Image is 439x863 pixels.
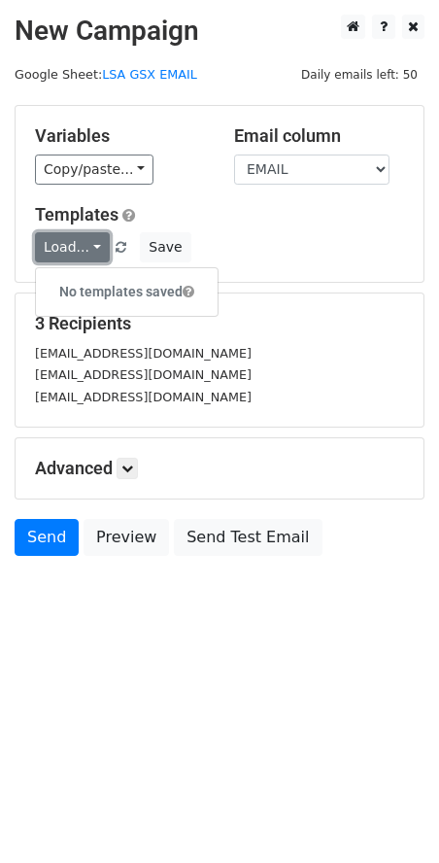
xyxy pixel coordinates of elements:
[36,276,218,308] h6: No templates saved
[35,204,118,224] a: Templates
[294,67,424,82] a: Daily emails left: 50
[35,390,252,404] small: [EMAIL_ADDRESS][DOMAIN_NAME]
[15,519,79,556] a: Send
[294,64,424,86] span: Daily emails left: 50
[35,125,205,147] h5: Variables
[35,458,404,479] h5: Advanced
[234,125,404,147] h5: Email column
[35,313,404,334] h5: 3 Recipients
[102,67,197,82] a: LSA GSX EMAIL
[35,367,252,382] small: [EMAIL_ADDRESS][DOMAIN_NAME]
[15,15,424,48] h2: New Campaign
[140,232,190,262] button: Save
[35,155,153,185] a: Copy/paste...
[84,519,169,556] a: Preview
[35,346,252,361] small: [EMAIL_ADDRESS][DOMAIN_NAME]
[15,67,197,82] small: Google Sheet:
[35,232,110,262] a: Load...
[342,770,439,863] iframe: Chat Widget
[174,519,321,556] a: Send Test Email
